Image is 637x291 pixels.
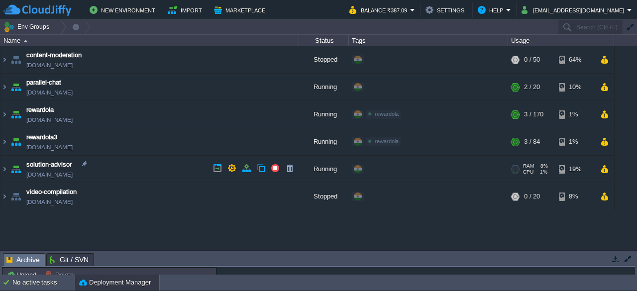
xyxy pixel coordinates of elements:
button: Import [168,4,205,16]
img: AMDAwAAAACH5BAEAAAAALAAAAAABAAEAAAICRAEAOw== [9,128,23,155]
div: 1% [559,128,591,155]
button: New Environment [90,4,158,16]
button: Marketplace [214,4,268,16]
img: AMDAwAAAACH5BAEAAAAALAAAAAABAAEAAAICRAEAOw== [0,46,8,73]
img: AMDAwAAAACH5BAEAAAAALAAAAAABAAEAAAICRAEAOw== [9,156,23,183]
img: AMDAwAAAACH5BAEAAAAALAAAAAABAAEAAAICRAEAOw== [0,101,8,128]
span: RAM [523,163,534,169]
span: rewardola [375,111,399,117]
span: rewardola [375,138,399,144]
button: Deployment Manager [79,278,151,288]
img: AMDAwAAAACH5BAEAAAAALAAAAAABAAEAAAICRAEAOw== [9,101,23,128]
span: 1% [537,169,547,175]
div: Running [299,101,349,128]
img: CloudJiffy [3,4,71,16]
a: video-compilation [26,187,77,197]
button: Balance ₹387.09 [349,4,410,16]
img: AMDAwAAAACH5BAEAAAAALAAAAAABAAEAAAICRAEAOw== [0,128,8,155]
div: Tags [349,35,508,46]
a: [DOMAIN_NAME] [26,60,73,70]
img: AMDAwAAAACH5BAEAAAAALAAAAAABAAEAAAICRAEAOw== [9,46,23,73]
div: 0 / 50 [524,46,540,73]
span: Archive [6,254,40,266]
a: [DOMAIN_NAME] [26,88,73,97]
div: Stopped [299,46,349,73]
a: rewardola3 [26,132,57,142]
iframe: chat widget [595,251,627,281]
img: AMDAwAAAACH5BAEAAAAALAAAAAABAAEAAAICRAEAOw== [9,183,23,210]
div: Name [1,35,299,46]
span: Git / SVN [50,254,89,266]
span: CPU [523,169,533,175]
div: 3 / 170 [524,101,543,128]
button: Delete [45,270,77,279]
div: 2 / 20 [524,74,540,100]
button: Settings [425,4,467,16]
a: [DOMAIN_NAME] [26,115,73,125]
img: AMDAwAAAACH5BAEAAAAALAAAAAABAAEAAAICRAEAOw== [9,74,23,100]
span: 8% [538,163,548,169]
div: 3 / 84 [524,128,540,155]
img: AMDAwAAAACH5BAEAAAAALAAAAAABAAEAAAICRAEAOw== [0,183,8,210]
img: AMDAwAAAACH5BAEAAAAALAAAAAABAAEAAAICRAEAOw== [23,40,28,42]
div: Usage [509,35,614,46]
button: [EMAIL_ADDRESS][DOMAIN_NAME] [522,4,627,16]
img: AMDAwAAAACH5BAEAAAAALAAAAAABAAEAAAICRAEAOw== [0,74,8,100]
a: rewardola [26,105,54,115]
div: 8% [559,183,591,210]
button: Env Groups [3,20,53,34]
div: 1% [559,101,591,128]
div: 10% [559,74,591,100]
button: Help [478,4,506,16]
img: AMDAwAAAACH5BAEAAAAALAAAAAABAAEAAAICRAEAOw== [0,156,8,183]
a: parallel-chat [26,78,61,88]
a: [DOMAIN_NAME] [26,170,73,180]
div: Running [299,156,349,183]
button: Upload [6,270,39,279]
div: Status [300,35,348,46]
div: No active tasks [12,275,75,291]
a: [DOMAIN_NAME] [26,197,73,207]
a: solution-advisor [26,160,72,170]
a: [DOMAIN_NAME] [26,142,73,152]
div: 64% [559,46,591,73]
div: Running [299,128,349,155]
div: 0 / 20 [524,183,540,210]
div: Stopped [299,183,349,210]
div: Running [299,74,349,100]
a: content-moderation [26,50,82,60]
div: 19% [559,156,591,183]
